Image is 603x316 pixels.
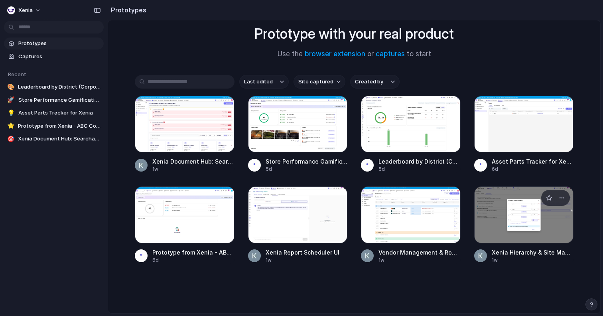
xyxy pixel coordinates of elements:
a: ⭐Prototype from Xenia - ABC Company [4,120,104,132]
span: Prototype from Xenia - ABC Company [18,122,100,130]
div: 1w [266,257,348,264]
div: 6d [492,166,574,173]
span: Recent [8,71,26,77]
span: Asset Parts Tracker for Xenia [18,109,100,117]
span: Use the or to start [278,49,431,59]
a: Asset Parts Tracker for XeniaAsset Parts Tracker for Xenia6d [474,96,574,173]
div: 🎯 [7,135,15,143]
div: ⭐ [7,122,15,130]
span: Leaderboard by District (Corporate) [378,157,461,166]
span: Xenia Hierarchy & Site Management [492,248,574,257]
span: Site captured [298,78,333,86]
button: Xenia [4,4,45,17]
span: Created by [355,78,383,86]
button: Created by [350,75,400,89]
a: Vendor Management & Routing SystemVendor Management & Routing System1w [361,186,461,263]
a: Xenia Hierarchy & Site ManagementXenia Hierarchy & Site Management1w [474,186,574,263]
span: Vendor Management & Routing System [378,248,461,257]
span: Prototypes [18,39,100,47]
span: Xenia Report Scheduler UI [266,248,348,257]
a: Store Performance GamificationStore Performance Gamification5d [248,96,348,173]
a: Leaderboard by District (Corporate)Leaderboard by District (Corporate)5d [361,96,461,173]
a: 💡Asset Parts Tracker for Xenia [4,107,104,119]
div: 5d [378,166,461,173]
a: captures [376,50,405,58]
div: 1w [378,257,461,264]
div: 1w [152,166,235,173]
span: Prototype from Xenia - ABC Company [152,248,235,257]
button: Last edited [239,75,289,89]
a: Prototype from Xenia - ABC CompanyPrototype from Xenia - ABC Company6d [135,186,235,263]
div: 6d [152,257,235,264]
a: 🚀Store Performance Gamification [4,94,104,106]
span: Store Performance Gamification [18,96,100,104]
a: Prototypes [4,38,104,49]
a: browser extension [305,50,365,58]
span: Captures [18,53,100,61]
a: Captures [4,51,104,63]
a: 🎯Xenia Document Hub: Searchable, Role-Based Access [4,133,104,145]
a: Xenia Document Hub: Searchable, Role-Based AccessXenia Document Hub: Searchable, Role-Based Access1w [135,96,235,173]
div: 1w [492,257,574,264]
span: Xenia Document Hub: Searchable, Role-Based Access [152,157,235,166]
a: 🎨Leaderboard by District (Corporate) [4,81,104,93]
button: Site captured [294,75,345,89]
a: Xenia Report Scheduler UIXenia Report Scheduler UI1w [248,186,348,263]
span: Xenia [18,6,33,14]
span: Store Performance Gamification [266,157,348,166]
h2: Prototypes [108,5,146,15]
div: 💡 [7,109,15,117]
span: Last edited [244,78,273,86]
div: 🎨 [7,83,15,91]
div: 🚀 [7,96,15,104]
span: Xenia Document Hub: Searchable, Role-Based Access [18,135,100,143]
span: Asset Parts Tracker for Xenia [492,157,574,166]
div: 5d [266,166,348,173]
h1: Prototype with your real product [254,23,454,44]
span: Leaderboard by District (Corporate) [18,83,100,91]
